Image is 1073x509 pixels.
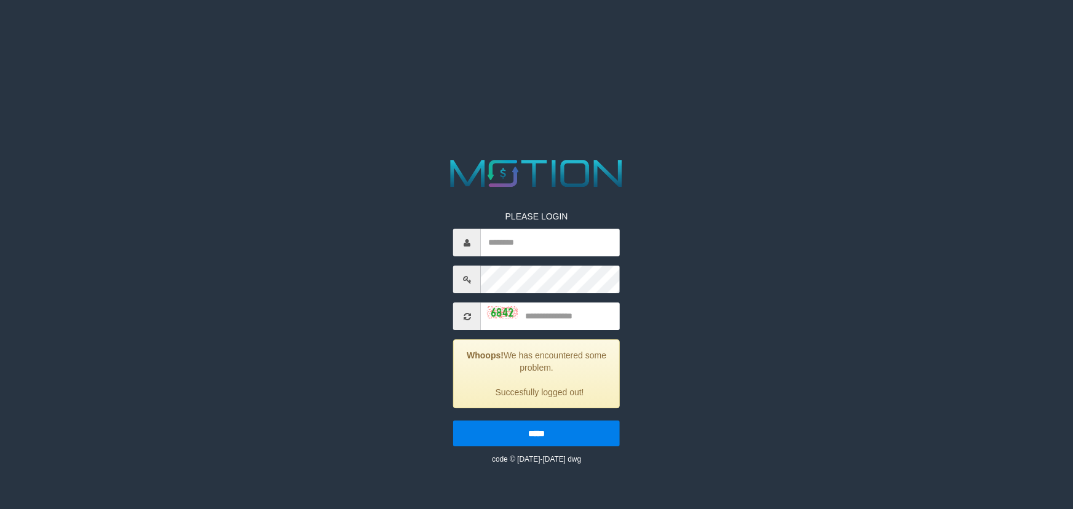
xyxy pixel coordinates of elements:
[492,455,581,464] small: code © [DATE]-[DATE] dwg
[453,210,620,223] p: PLEASE LOGIN
[487,307,518,319] img: captcha
[453,339,620,408] div: We has encountered some problem.
[443,155,630,192] img: MOTION_logo.png
[467,350,504,360] strong: Whoops!
[469,386,610,398] li: Succesfully logged out!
